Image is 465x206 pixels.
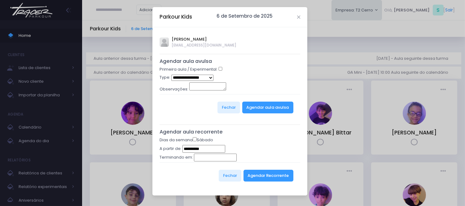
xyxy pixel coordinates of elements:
label: Type: [160,74,170,81]
h5: Parkour Kids [160,13,192,21]
label: Primeira aula / Experimental: [160,66,217,72]
span: [EMAIL_ADDRESS][DOMAIN_NAME] [172,42,237,48]
input: Sábado [193,137,197,141]
label: A partir de: [160,146,182,152]
label: Sábado [193,137,213,143]
span: [PERSON_NAME] [172,36,237,42]
label: Terminando em: [160,154,193,160]
button: Fechar [219,170,241,182]
button: Agendar aula avulsa [242,102,293,113]
label: Observações: [160,86,188,92]
button: Close [297,15,300,19]
h5: Agendar aula recorrente [160,129,300,135]
button: Agendar Recorrente [243,170,293,182]
form: Dias da semana [160,137,300,189]
h6: 6 de Setembro de 2025 [217,13,273,19]
button: Fechar [217,102,240,113]
h5: Agendar aula avulsa [160,58,300,64]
